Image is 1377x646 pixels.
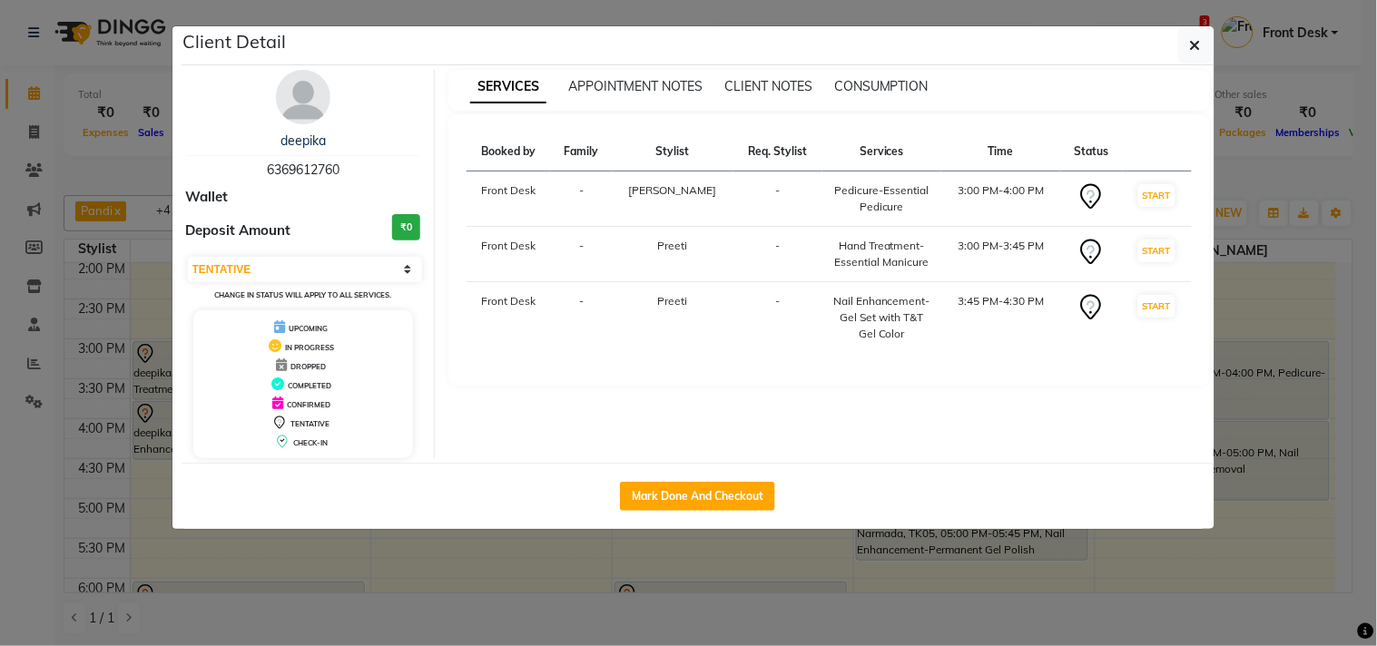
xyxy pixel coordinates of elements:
[470,71,546,103] span: SERVICES
[289,324,328,333] span: UPCOMING
[941,282,1060,354] td: 3:45 PM-4:30 PM
[293,438,328,447] span: CHECK-IN
[1138,240,1175,262] button: START
[550,132,612,171] th: Family
[1060,132,1122,171] th: Status
[183,28,287,55] h5: Client Detail
[280,132,326,149] a: deepika
[834,78,929,94] span: CONSUMPTION
[550,171,612,227] td: -
[733,227,822,282] td: -
[392,214,420,240] h3: ₹0
[550,282,612,354] td: -
[290,362,326,371] span: DROPPED
[733,171,822,227] td: -
[214,290,391,299] small: Change in status will apply to all services.
[1138,295,1175,318] button: START
[276,70,330,124] img: avatar
[467,227,550,282] td: Front Desk
[467,171,550,227] td: Front Desk
[733,282,822,354] td: -
[267,161,339,178] span: 6369612760
[568,78,703,94] span: APPOINTMENT NOTES
[941,132,1060,171] th: Time
[822,132,942,171] th: Services
[658,239,688,252] span: Preeti
[288,381,331,390] span: COMPLETED
[1138,184,1175,207] button: START
[467,132,550,171] th: Booked by
[186,187,229,208] span: Wallet
[620,482,775,511] button: Mark Done And Checkout
[733,132,822,171] th: Req. Stylist
[629,183,717,197] span: [PERSON_NAME]
[285,343,334,352] span: IN PROGRESS
[550,227,612,282] td: -
[287,400,330,409] span: CONFIRMED
[724,78,812,94] span: CLIENT NOTES
[290,419,329,428] span: TENTATIVE
[613,132,733,171] th: Stylist
[941,227,1060,282] td: 3:00 PM-3:45 PM
[833,293,931,342] div: Nail Enhancement-Gel Set with T&T Gel Color
[833,182,931,215] div: Pedicure-Essential Pedicure
[186,220,291,241] span: Deposit Amount
[658,294,688,308] span: Preeti
[833,238,931,270] div: Hand Treatment-Essential Manicure
[467,282,550,354] td: Front Desk
[941,171,1060,227] td: 3:00 PM-4:00 PM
